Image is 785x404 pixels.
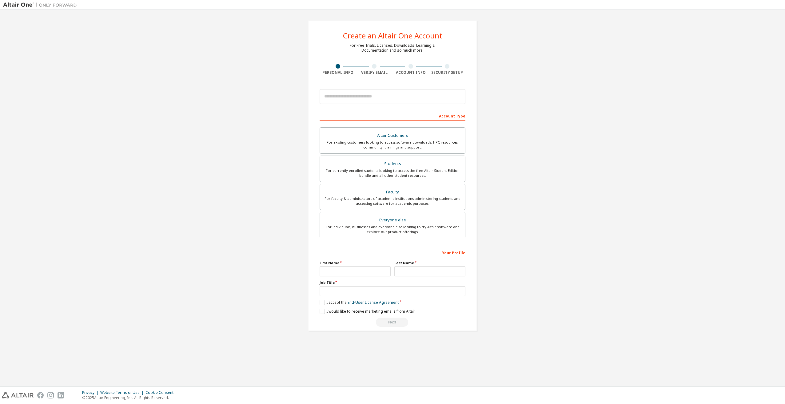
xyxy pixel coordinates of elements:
[82,390,100,395] div: Privacy
[429,70,466,75] div: Security Setup
[37,392,44,398] img: facebook.svg
[82,395,177,400] p: © 2025 Altair Engineering, Inc. All Rights Reserved.
[343,32,442,39] div: Create an Altair One Account
[324,160,461,168] div: Students
[348,300,399,305] a: End-User License Agreement
[324,131,461,140] div: Altair Customers
[350,43,435,53] div: For Free Trials, Licenses, Downloads, Learning & Documentation and so much more.
[320,260,391,265] label: First Name
[320,300,399,305] label: I accept the
[47,392,54,398] img: instagram.svg
[324,168,461,178] div: For currently enrolled students looking to access the free Altair Student Edition bundle and all ...
[320,280,465,285] label: Job Title
[320,309,415,314] label: I would like to receive marketing emails from Altair
[392,70,429,75] div: Account Info
[320,318,465,327] div: Read and acccept EULA to continue
[100,390,145,395] div: Website Terms of Use
[324,140,461,150] div: For existing customers looking to access software downloads, HPC resources, community, trainings ...
[2,392,34,398] img: altair_logo.svg
[324,216,461,224] div: Everyone else
[320,111,465,121] div: Account Type
[324,224,461,234] div: For individuals, businesses and everyone else looking to try Altair software and explore our prod...
[324,188,461,196] div: Faculty
[145,390,177,395] div: Cookie Consent
[356,70,393,75] div: Verify Email
[320,70,356,75] div: Personal Info
[324,196,461,206] div: For faculty & administrators of academic institutions administering students and accessing softwa...
[58,392,64,398] img: linkedin.svg
[320,248,465,257] div: Your Profile
[394,260,465,265] label: Last Name
[3,2,80,8] img: Altair One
